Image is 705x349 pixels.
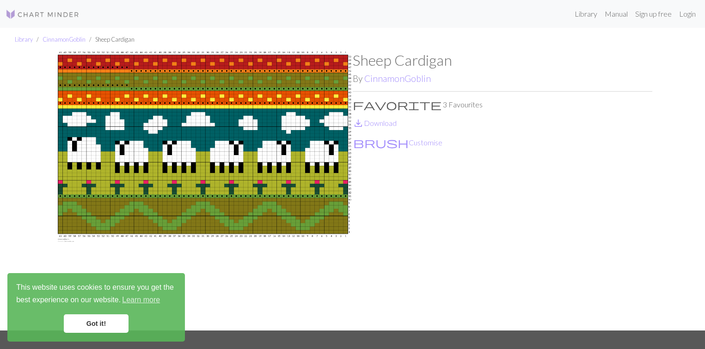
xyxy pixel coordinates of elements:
[364,73,431,84] a: CinnamonGoblin
[601,5,631,23] a: Manual
[353,137,409,148] i: Customise
[15,36,33,43] a: Library
[353,73,652,84] h2: By
[571,5,601,23] a: Library
[43,36,86,43] a: CinnamonGoblin
[86,35,135,44] li: Sheep Cardigan
[353,99,652,110] p: 3 Favourites
[353,51,652,69] h1: Sheep Cardigan
[353,117,364,130] span: save_alt
[675,5,699,23] a: Login
[353,118,397,127] a: DownloadDownload
[353,98,441,111] span: favorite
[7,273,185,342] div: cookieconsent
[16,282,176,307] span: This website uses cookies to ensure you get the best experience on our website.
[353,136,409,149] span: brush
[64,314,129,333] a: dismiss cookie message
[6,9,80,20] img: Logo
[353,99,441,110] i: Favourite
[121,293,161,307] a: learn more about cookies
[353,137,443,149] button: CustomiseCustomise
[631,5,675,23] a: Sign up free
[53,51,353,330] img: Sheep Cardigan
[353,118,364,129] i: Download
